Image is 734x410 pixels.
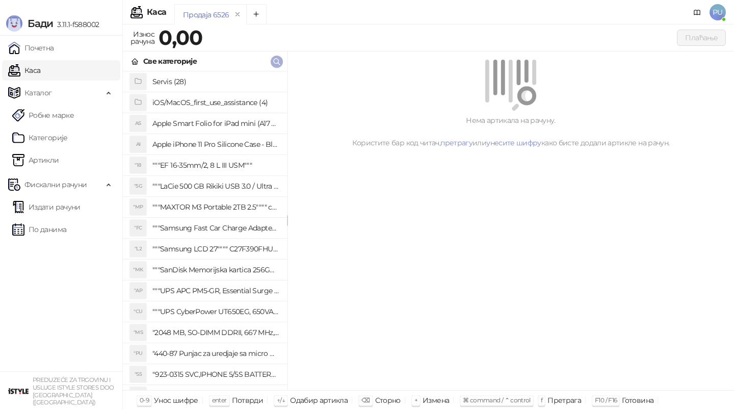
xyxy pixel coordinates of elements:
span: PU [710,4,726,20]
div: Све категорије [143,56,197,67]
div: "MS [130,324,146,341]
h4: "440-87 Punjac za uredjaje sa micro USB portom 4/1, Stand." [152,345,279,362]
a: претрагу [440,138,473,147]
a: Каса [8,60,40,81]
h4: Apple iPhone 11 Pro Silicone Case - Black [152,136,279,152]
div: "S5 [130,366,146,382]
small: PREDUZEĆE ZA TRGOVINU I USLUGE ISTYLE STORES DOO [GEOGRAPHIC_DATA] ([GEOGRAPHIC_DATA]) [33,376,114,406]
a: Почетна [8,38,54,58]
h4: """MAXTOR M3 Portable 2TB 2.5"""" crni eksterni hard disk HX-M201TCB/GM""" [152,199,279,215]
span: Бади [28,17,53,30]
div: grid [123,71,287,390]
span: Фискални рачуни [24,174,87,195]
div: Готовина [622,394,653,407]
div: AI [130,136,146,152]
div: Претрага [547,394,581,407]
h4: iOS/MacOS_first_use_assistance (4) [152,94,279,111]
div: Каса [147,8,166,16]
div: Измена [423,394,449,407]
div: "PU [130,345,146,362]
button: remove [231,10,244,19]
div: Продаја 6526 [183,9,229,20]
a: По данима [12,219,66,240]
div: "MP [130,199,146,215]
span: ⌫ [361,396,370,404]
div: Унос шифре [154,394,198,407]
div: "L2 [130,241,146,257]
div: Нема артикала на рачуну. Користите бар код читач, или како бисте додали артикле на рачун. [300,115,722,148]
span: Каталог [24,83,52,103]
div: "AP [130,283,146,299]
a: Документација [689,4,705,20]
button: Add tab [246,4,267,24]
div: AS [130,115,146,132]
h4: """EF 16-35mm/2, 8 L III USM""" [152,157,279,173]
h4: """UPS APC PM5-GR, Essential Surge Arrest,5 utic_nica""" [152,283,279,299]
a: Издати рачуни [12,197,81,217]
h4: """LaCie 500 GB Rikiki USB 3.0 / Ultra Compact & Resistant aluminum / USB 3.0 / 2.5""""""" [152,178,279,194]
h4: """SanDisk Memorijska kartica 256GB microSDXC sa SD adapterom SDSQXA1-256G-GN6MA - Extreme PLUS, ... [152,262,279,278]
h4: Servis (28) [152,73,279,90]
div: Одабир артикла [290,394,348,407]
span: 3.11.1-f588002 [53,20,99,29]
span: ↑/↓ [277,396,285,404]
div: "MK [130,262,146,278]
span: 0-9 [140,396,149,404]
div: "FC [130,220,146,236]
h4: """Samsung LCD 27"""" C27F390FHUXEN""" [152,241,279,257]
div: Сторно [375,394,401,407]
div: Потврди [232,394,264,407]
div: Износ рачуна [128,28,156,48]
h4: "923-0315 SVC,IPHONE 5/5S BATTERY REMOVAL TRAY Držač za iPhone sa kojim se otvara display [152,366,279,382]
span: f [541,396,542,404]
h4: "2048 MB, SO-DIMM DDRII, 667 MHz, Napajanje 1,8 0,1 V, Latencija CL5" [152,324,279,341]
span: enter [212,396,227,404]
span: + [414,396,417,404]
strong: 0,00 [159,25,202,50]
a: Категорије [12,127,68,148]
img: Logo [6,15,22,32]
h4: """UPS CyberPower UT650EG, 650VA/360W , line-int., s_uko, desktop""" [152,303,279,320]
h4: Apple Smart Folio for iPad mini (A17 Pro) - Sage [152,115,279,132]
a: Робне марке [12,105,74,125]
a: унесите шифру [486,138,541,147]
a: ArtikliАртикли [12,150,59,170]
div: "18 [130,157,146,173]
div: "5G [130,178,146,194]
div: "SD [130,387,146,403]
span: ⌘ command / ⌃ control [463,396,531,404]
img: 64x64-companyLogo-77b92cf4-9946-4f36-9751-bf7bb5fd2c7d.png [8,381,29,401]
div: "CU [130,303,146,320]
h4: """Samsung Fast Car Charge Adapter, brzi auto punja_, boja crna""" [152,220,279,236]
h4: "923-0448 SVC,IPHONE,TOURQUE DRIVER KIT .65KGF- CM Šrafciger " [152,387,279,403]
span: F10 / F16 [595,396,617,404]
button: Плаћање [677,30,726,46]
